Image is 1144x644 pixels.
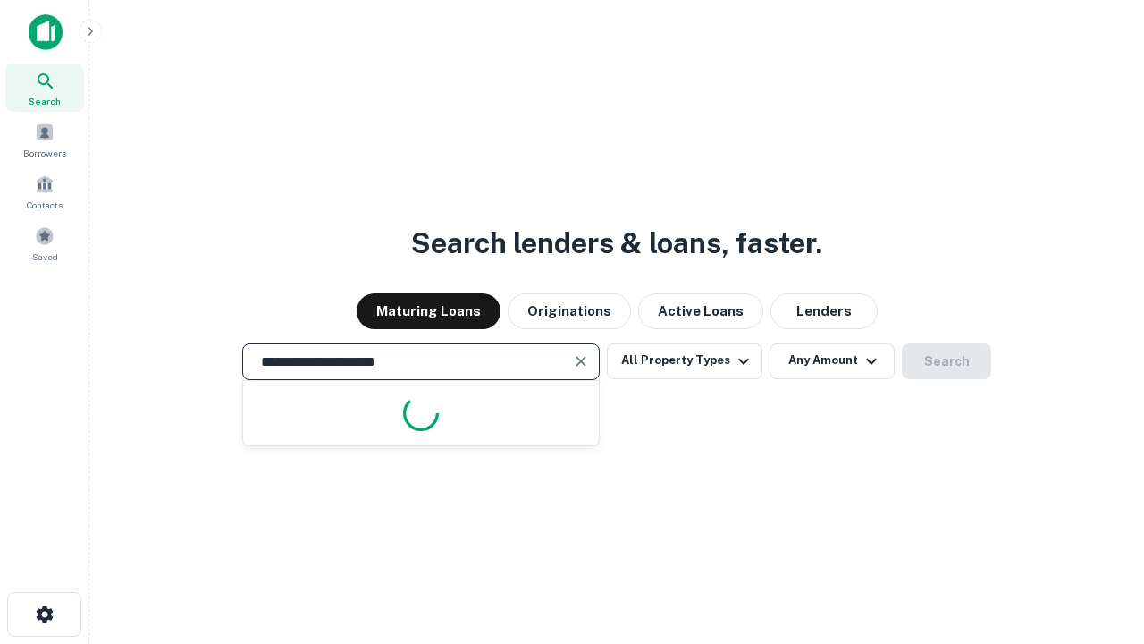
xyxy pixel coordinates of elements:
[357,293,500,329] button: Maturing Loans
[638,293,763,329] button: Active Loans
[1055,501,1144,587] iframe: Chat Widget
[568,349,593,374] button: Clear
[411,222,822,265] h3: Search lenders & loans, faster.
[27,198,63,212] span: Contacts
[770,343,895,379] button: Any Amount
[32,250,58,264] span: Saved
[29,94,61,108] span: Search
[5,219,84,267] a: Saved
[770,293,878,329] button: Lenders
[29,14,63,50] img: capitalize-icon.png
[607,343,762,379] button: All Property Types
[5,167,84,216] a: Contacts
[5,115,84,164] a: Borrowers
[23,146,66,160] span: Borrowers
[508,293,631,329] button: Originations
[5,64,84,112] a: Search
